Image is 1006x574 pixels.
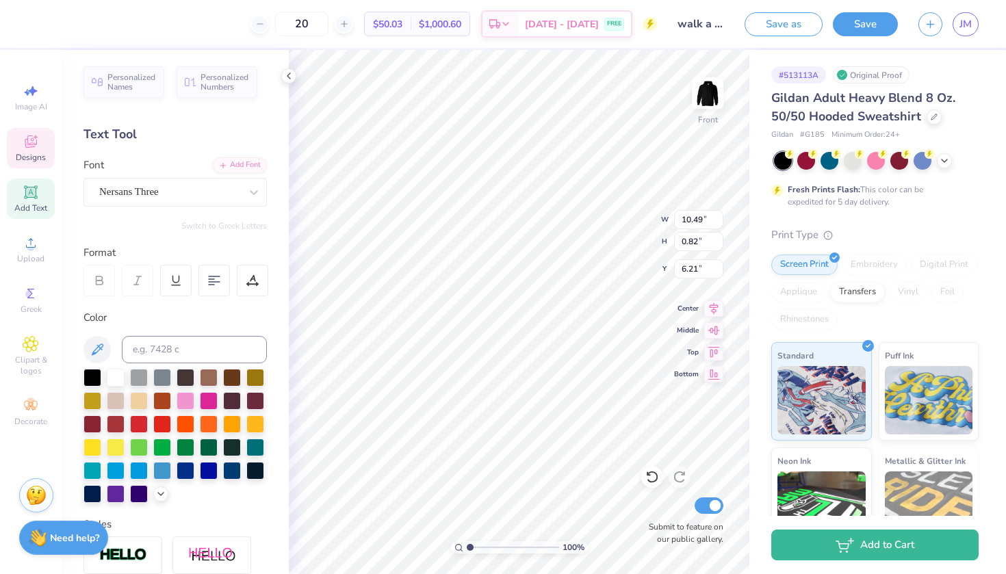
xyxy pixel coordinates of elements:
div: Embroidery [842,255,907,275]
label: Font [83,157,104,173]
span: $1,000.60 [419,17,461,31]
span: Greek [21,304,42,315]
button: Save as [745,12,823,36]
div: Text Tool [83,125,267,144]
img: Neon Ink [777,471,866,540]
span: Bottom [674,369,699,379]
button: Add to Cart [771,530,979,560]
span: Metallic & Glitter Ink [885,454,966,468]
img: Metallic & Glitter Ink [885,471,973,540]
div: Vinyl [889,282,927,302]
div: Add Font [213,157,267,173]
div: Applique [771,282,826,302]
span: Designs [16,152,46,163]
strong: Fresh Prints Flash: [788,184,860,195]
div: Styles [83,517,267,532]
span: Clipart & logos [7,354,55,376]
span: [DATE] - [DATE] [525,17,599,31]
span: Decorate [14,416,47,427]
img: Shadow [188,547,236,564]
span: Middle [674,326,699,335]
button: Save [833,12,898,36]
span: Upload [17,253,44,264]
span: Standard [777,348,814,363]
input: – – [275,12,328,36]
div: Print Type [771,227,979,243]
span: Gildan Adult Heavy Blend 8 Oz. 50/50 Hooded Sweatshirt [771,90,955,125]
img: Stroke [99,547,147,563]
div: Rhinestones [771,309,838,330]
span: 100 % [563,541,584,553]
input: e.g. 7428 c [122,336,267,363]
span: Add Text [14,203,47,213]
div: Transfers [830,282,885,302]
span: Neon Ink [777,454,811,468]
strong: Need help? [50,532,99,545]
span: JM [959,16,972,32]
button: Switch to Greek Letters [181,220,267,231]
span: Personalized Numbers [201,73,249,92]
span: # G185 [800,129,825,141]
span: FREE [607,19,621,29]
span: $50.03 [373,17,402,31]
label: Submit to feature on our public gallery. [641,521,723,545]
span: Minimum Order: 24 + [831,129,900,141]
span: Gildan [771,129,793,141]
span: Center [674,304,699,313]
div: Color [83,310,267,326]
div: This color can be expedited for 5 day delivery. [788,183,956,208]
span: Image AI [15,101,47,112]
div: Foil [931,282,964,302]
img: Standard [777,366,866,434]
div: Front [698,114,718,126]
input: Untitled Design [667,10,734,38]
img: Front [694,79,721,107]
a: JM [953,12,979,36]
div: Screen Print [771,255,838,275]
img: Puff Ink [885,366,973,434]
div: # 513113A [771,66,826,83]
span: Top [674,348,699,357]
div: Format [83,245,268,261]
div: Original Proof [833,66,910,83]
div: Digital Print [911,255,977,275]
span: Personalized Names [107,73,156,92]
span: Puff Ink [885,348,914,363]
